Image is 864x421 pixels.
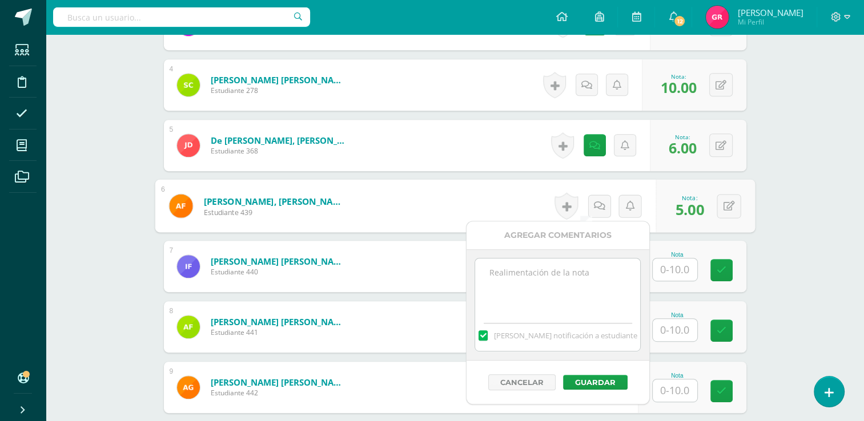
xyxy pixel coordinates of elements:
[211,135,348,146] a: de [PERSON_NAME], [PERSON_NAME]
[203,207,344,217] span: Estudiante 439
[706,6,729,29] img: a8b7d6a32ad83b69ddb3ec802e209076.png
[488,374,556,390] button: Cancelar
[737,17,803,27] span: Mi Perfil
[653,379,697,402] input: 0-10.0
[652,312,702,318] div: Nota
[563,375,628,390] button: Guardar
[211,388,348,398] span: Estudiante 442
[177,255,200,278] img: 0f85ece97ff9286594c4eebba6104ab3.png
[177,74,200,96] img: a9eece53ac7854780233df53745e477f.png
[652,252,702,258] div: Nota
[652,373,702,379] div: Nota
[675,199,704,218] span: 5.00
[653,319,697,341] input: 0-10.0
[675,193,704,201] div: Nota:
[653,258,697,281] input: 0-10.0
[177,134,200,157] img: 65fab992864c0acfeddbf2e4d5a059c9.png
[211,256,348,267] a: [PERSON_NAME] [PERSON_NAME]
[669,133,697,141] div: Nota:
[661,78,697,97] span: 10.00
[211,267,348,277] span: Estudiante 440
[177,376,200,399] img: f5d491f3bc56b34cf69da2b41b27de94.png
[737,7,803,18] span: [PERSON_NAME]
[211,86,348,95] span: Estudiante 278
[53,7,310,27] input: Busca un usuario...
[203,195,344,207] a: [PERSON_NAME], [PERSON_NAME]
[661,72,697,80] div: Nota:
[494,330,637,341] span: [PERSON_NAME] notificación a estudiante
[211,316,348,327] a: [PERSON_NAME] [PERSON_NAME]
[169,194,192,217] img: 84c8664a646dcc57e301f783726d4688.png
[211,146,348,156] span: Estudiante 368
[211,377,348,388] a: [PERSON_NAME] [PERSON_NAME]
[211,327,348,337] span: Estudiante 441
[669,138,697,157] span: 6.00
[673,15,686,27] span: 12
[211,74,348,86] a: [PERSON_NAME] [PERSON_NAME]
[467,221,649,249] div: Agregar Comentarios
[177,315,200,338] img: 763fb86fcfab0731e676e7ce58af42dd.png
